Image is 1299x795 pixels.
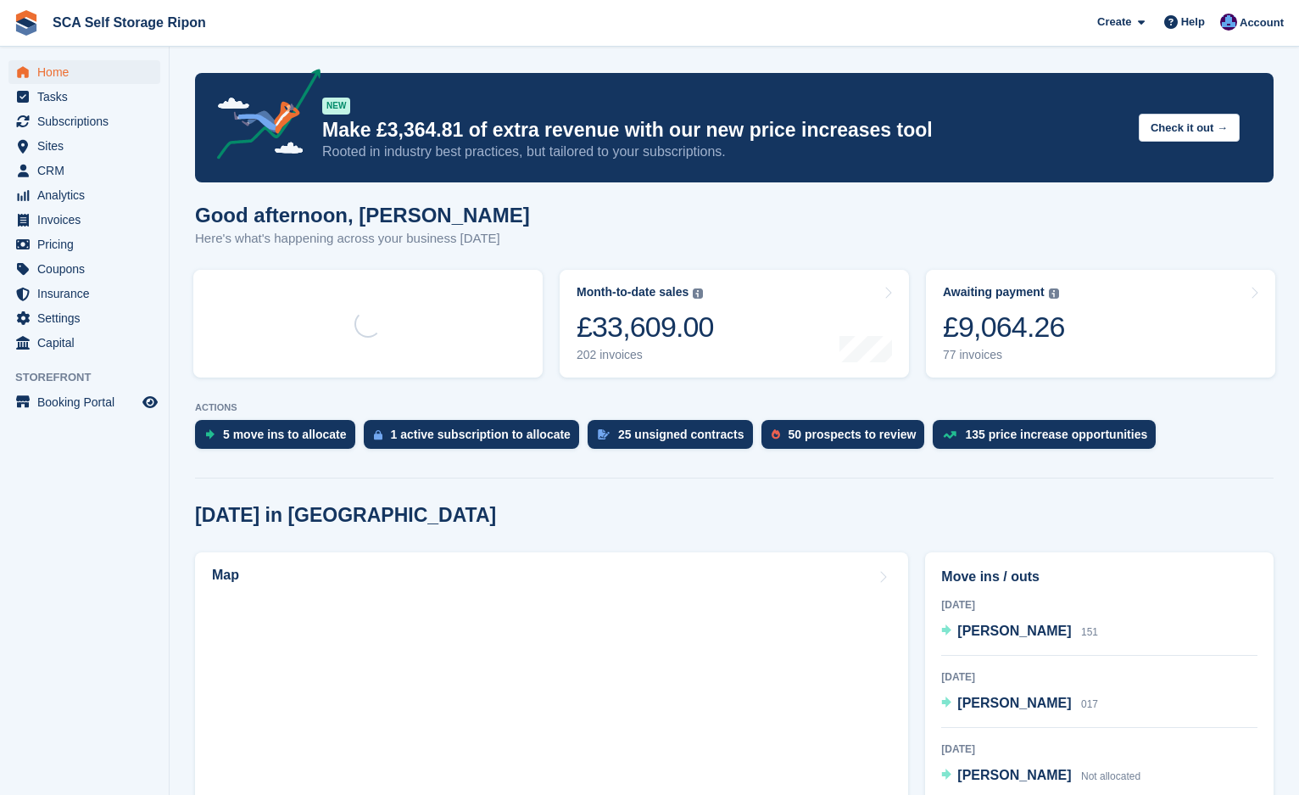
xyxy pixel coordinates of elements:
span: Capital [37,331,139,355]
img: price-adjustments-announcement-icon-8257ccfd72463d97f412b2fc003d46551f7dbcb40ab6d574587a9cd5c0d94... [203,69,321,165]
div: [DATE] [941,597,1257,613]
a: Preview store [140,392,160,412]
div: 50 prospects to review [789,428,917,441]
h2: Move ins / outs [941,567,1257,587]
p: Rooted in industry best practices, but tailored to your subscriptions. [322,143,1125,161]
p: Make £3,364.81 of extra revenue with our new price increases tool [322,118,1125,143]
span: Analytics [37,183,139,207]
a: Month-to-date sales £33,609.00 202 invoices [560,270,909,378]
span: Help [1181,14,1205,31]
span: 017 [1081,698,1098,710]
a: menu [8,208,160,232]
span: Storefront [15,369,169,386]
span: [PERSON_NAME] [957,624,1071,638]
a: menu [8,232,160,256]
a: menu [8,183,160,207]
a: menu [8,60,160,84]
div: 77 invoices [943,348,1065,362]
h1: Good afternoon, [PERSON_NAME] [195,204,530,227]
a: menu [8,257,160,281]
div: [DATE] [941,669,1257,685]
div: 135 price increase opportunities [965,428,1147,441]
a: SCA Self Storage Ripon [46,8,213,36]
a: 5 move ins to allocate [195,420,364,457]
img: icon-info-grey-7440780725fd019a000dd9b08b2336e03edf1995a4989e88bcd33f0948082b44.svg [693,288,703,299]
div: £9,064.26 [943,310,1065,344]
a: menu [8,109,160,133]
span: Create [1097,14,1131,31]
span: CRM [37,159,139,182]
span: Not allocated [1081,770,1140,782]
a: menu [8,282,160,305]
img: Sarah Race [1220,14,1237,31]
span: Invoices [37,208,139,232]
a: [PERSON_NAME] 151 [941,621,1098,643]
a: menu [8,159,160,182]
span: Booking Portal [37,390,139,414]
a: 135 price increase opportunities [933,420,1164,457]
div: 202 invoices [577,348,714,362]
a: menu [8,85,160,109]
span: Pricing [37,232,139,256]
span: Account [1240,14,1284,31]
h2: Map [212,568,239,583]
img: icon-info-grey-7440780725fd019a000dd9b08b2336e03edf1995a4989e88bcd33f0948082b44.svg [1049,288,1059,299]
div: Awaiting payment [943,285,1045,300]
img: contract_signature_icon-13c848040528278c33f63329250d36e43548de30e8caae1d1a13099fd9432cc5.svg [598,429,610,439]
div: [DATE] [941,742,1257,757]
span: [PERSON_NAME] [957,696,1071,710]
h2: [DATE] in [GEOGRAPHIC_DATA] [195,504,496,527]
div: £33,609.00 [577,310,714,344]
span: Tasks [37,85,139,109]
div: 25 unsigned contracts [618,428,744,441]
a: [PERSON_NAME] Not allocated [941,765,1140,787]
span: Sites [37,134,139,158]
a: menu [8,331,160,355]
span: [PERSON_NAME] [957,768,1071,782]
span: 151 [1081,626,1098,638]
img: stora-icon-8386f47178a22dfd0bd8f6a31ec36ba5ce8667c1dd55bd0f319d3a0aa187defe.svg [14,10,39,36]
img: price_increase_opportunities-93ffe204e8149a01c8c9dc8f82e8f89637d9d84a8eef4429ea346261dce0b2c0.svg [943,431,956,439]
span: Home [37,60,139,84]
div: 1 active subscription to allocate [391,428,571,441]
a: Awaiting payment £9,064.26 77 invoices [926,270,1275,378]
span: Subscriptions [37,109,139,133]
a: 25 unsigned contracts [588,420,761,457]
div: 5 move ins to allocate [223,428,347,441]
span: Insurance [37,282,139,305]
a: 50 prospects to review [761,420,934,457]
p: Here's what's happening across your business [DATE] [195,229,530,249]
a: menu [8,306,160,330]
span: Settings [37,306,139,330]
img: move_ins_to_allocate_icon-fdf77a2bb77ea45bf5b3d319d69a93e2d87916cf1d5bf7949dd705db3b84f3ca.svg [205,429,215,439]
img: prospect-51fa495bee0391a8d652442698ab0144808aea92771e9ea1ae160a38d050c398.svg [772,429,780,439]
a: 1 active subscription to allocate [364,420,588,457]
button: Check it out → [1139,114,1240,142]
a: menu [8,134,160,158]
div: NEW [322,98,350,115]
span: Coupons [37,257,139,281]
a: menu [8,390,160,414]
a: [PERSON_NAME] 017 [941,693,1098,715]
p: ACTIONS [195,402,1274,413]
div: Month-to-date sales [577,285,689,300]
img: active_subscription_to_allocate_icon-d502201f5373d7db506a760aba3b589e785aa758c864c3986d89f69b8ff3... [374,429,382,440]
